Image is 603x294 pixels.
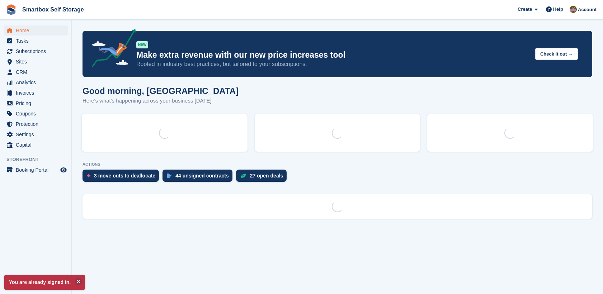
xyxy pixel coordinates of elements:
span: Help [553,6,563,13]
span: Invoices [16,88,59,98]
a: menu [4,119,68,129]
a: menu [4,88,68,98]
p: ACTIONS [83,162,592,167]
a: menu [4,57,68,67]
span: Capital [16,140,59,150]
a: Preview store [59,166,68,174]
span: CRM [16,67,59,77]
img: Kayleigh Devlin [570,6,577,13]
img: move_outs_to_deallocate_icon-f764333ba52eb49d3ac5e1228854f67142a1ed5810a6f6cc68b1a99e826820c5.svg [87,174,90,178]
span: Analytics [16,77,59,87]
p: Make extra revenue with our new price increases tool [136,50,529,60]
a: Smartbox Self Storage [19,4,87,15]
button: Check it out → [535,48,578,60]
img: contract_signature_icon-13c848040528278c33f63329250d36e43548de30e8caae1d1a13099fd9432cc5.svg [167,174,172,178]
div: 27 open deals [250,173,283,179]
a: 3 move outs to deallocate [83,170,162,185]
a: 44 unsigned contracts [162,170,236,185]
span: Home [16,25,59,35]
div: NEW [136,41,148,48]
span: Tasks [16,36,59,46]
a: menu [4,98,68,108]
div: 3 move outs to deallocate [94,173,155,179]
a: menu [4,67,68,77]
span: Sites [16,57,59,67]
a: 27 open deals [236,170,291,185]
h1: Good morning, [GEOGRAPHIC_DATA] [83,86,239,96]
span: Storefront [6,156,71,163]
a: menu [4,165,68,175]
a: menu [4,77,68,87]
img: deal-1b604bf984904fb50ccaf53a9ad4b4a5d6e5aea283cecdc64d6e3604feb123c2.svg [240,173,246,178]
a: menu [4,46,68,56]
a: menu [4,129,68,139]
span: Create [518,6,532,13]
a: menu [4,25,68,35]
img: stora-icon-8386f47178a22dfd0bd8f6a31ec36ba5ce8667c1dd55bd0f319d3a0aa187defe.svg [6,4,17,15]
p: Rooted in industry best practices, but tailored to your subscriptions. [136,60,529,68]
span: Settings [16,129,59,139]
p: Here's what's happening across your business [DATE] [83,97,239,105]
a: menu [4,140,68,150]
span: Subscriptions [16,46,59,56]
span: Coupons [16,109,59,119]
span: Pricing [16,98,59,108]
a: menu [4,109,68,119]
img: price-adjustments-announcement-icon-8257ccfd72463d97f412b2fc003d46551f7dbcb40ab6d574587a9cd5c0d94... [86,29,136,70]
div: 44 unsigned contracts [175,173,229,179]
a: menu [4,36,68,46]
span: Protection [16,119,59,129]
span: Account [578,6,597,13]
span: Booking Portal [16,165,59,175]
p: You are already signed in. [4,275,85,290]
